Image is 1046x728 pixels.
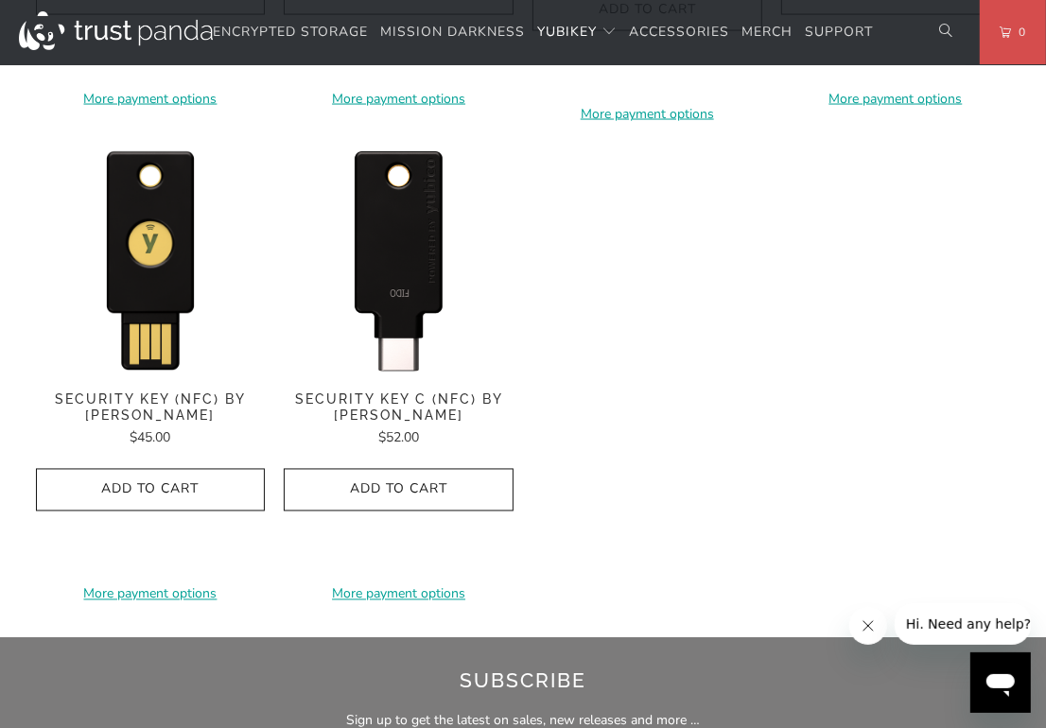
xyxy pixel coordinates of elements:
iframe: Button to launch messaging window [970,652,1031,713]
span: YubiKey [537,23,597,41]
iframe: Close message [849,607,887,645]
summary: YubiKey [537,10,617,55]
a: Mission Darkness [380,10,525,55]
span: Merch [741,23,793,41]
span: Mission Darkness [380,23,525,41]
a: Support [805,10,873,55]
a: Encrypted Storage [213,10,368,55]
img: Trust Panda Australia [19,11,213,50]
span: Support [805,23,873,41]
img: Security Key (NFC) by Yubico - Trust Panda [36,144,266,373]
span: Accessories [629,23,729,41]
a: More payment options [284,584,514,605]
a: Merch [741,10,793,55]
button: Add to Cart [284,469,514,511]
span: Add to Cart [56,482,246,498]
span: Encrypted Storage [213,23,368,41]
nav: Translation missing: en.navigation.header.main_nav [213,10,873,55]
a: Security Key (NFC) by Yubico - Trust Panda Security Key (NFC) by Yubico - Trust Panda [36,144,266,373]
span: Security Key (NFC) by [PERSON_NAME] [36,392,266,425]
a: Security Key C (NFC) by [PERSON_NAME] $52.00 [284,392,514,450]
span: $52.00 [378,429,419,447]
a: Accessories [629,10,729,55]
a: More payment options [284,89,514,110]
span: Security Key C (NFC) by [PERSON_NAME] [284,392,514,425]
a: More payment options [36,89,266,110]
h2: Subscribe [224,667,821,697]
span: 0 [1011,22,1026,43]
iframe: Message from company [895,603,1031,645]
button: Add to Cart [36,469,266,511]
img: Security Key C (NFC) by Yubico - Trust Panda [284,144,514,373]
a: More payment options [781,89,1011,110]
span: $45.00 [130,429,170,447]
a: More payment options [36,584,266,605]
a: Security Key (NFC) by [PERSON_NAME] $45.00 [36,392,266,450]
a: Security Key C (NFC) by Yubico - Trust Panda Security Key C (NFC) by Yubico - Trust Panda [284,144,514,373]
a: More payment options [532,104,762,125]
span: Add to Cart [304,482,494,498]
